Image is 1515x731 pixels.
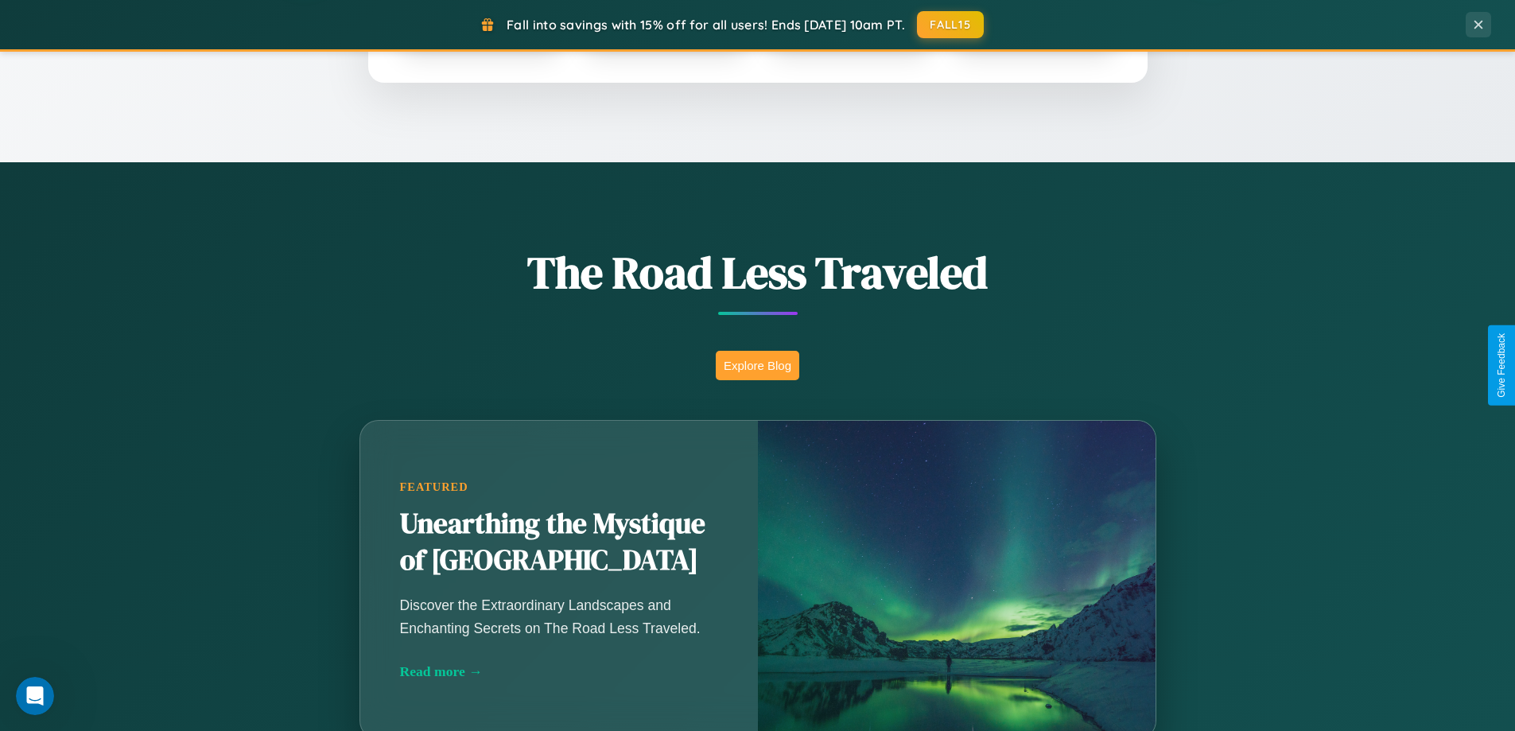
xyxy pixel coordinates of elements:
iframe: Intercom live chat [16,677,54,715]
span: Fall into savings with 15% off for all users! Ends [DATE] 10am PT. [507,17,905,33]
button: Explore Blog [716,351,799,380]
div: Give Feedback [1496,333,1507,398]
button: FALL15 [917,11,984,38]
h2: Unearthing the Mystique of [GEOGRAPHIC_DATA] [400,506,718,579]
div: Featured [400,480,718,494]
h1: The Road Less Traveled [281,242,1235,303]
div: Read more → [400,663,718,680]
p: Discover the Extraordinary Landscapes and Enchanting Secrets on The Road Less Traveled. [400,594,718,639]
